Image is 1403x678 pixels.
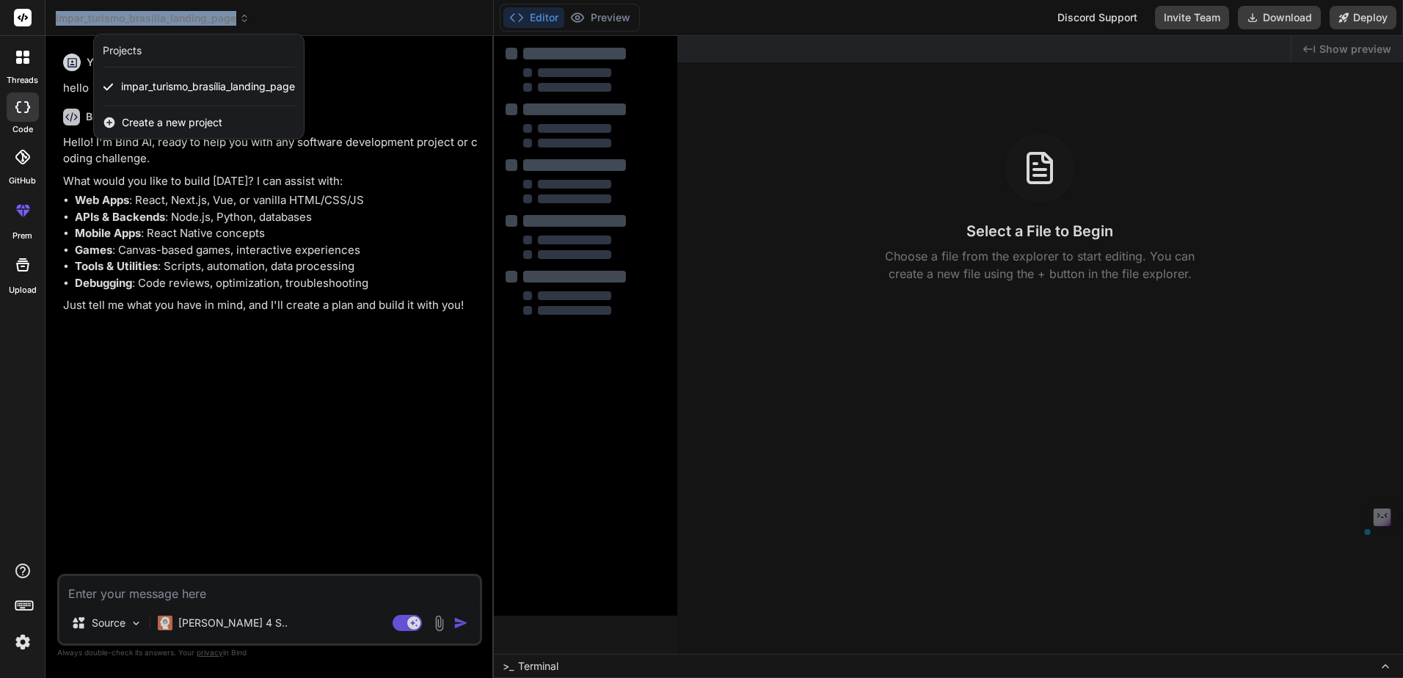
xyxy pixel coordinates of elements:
span: impar_turismo_brasília_landing_page [121,79,295,94]
label: prem [12,230,32,242]
img: settings [10,630,35,655]
label: code [12,123,33,136]
span: Create a new project [122,115,222,130]
label: threads [7,74,38,87]
div: Projects [103,43,142,58]
label: Upload [9,284,37,296]
label: GitHub [9,175,36,187]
